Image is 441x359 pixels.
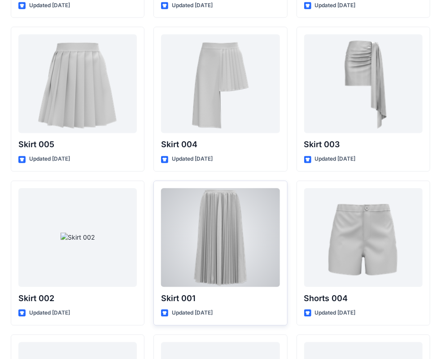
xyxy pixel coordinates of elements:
[315,155,356,164] p: Updated [DATE]
[304,35,423,133] a: Skirt 003
[172,155,213,164] p: Updated [DATE]
[18,35,137,133] a: Skirt 005
[172,1,213,11] p: Updated [DATE]
[18,293,137,305] p: Skirt 002
[29,309,70,318] p: Updated [DATE]
[304,293,423,305] p: Shorts 004
[29,1,70,11] p: Updated [DATE]
[161,188,279,287] a: Skirt 001
[18,188,137,287] a: Skirt 002
[304,188,423,287] a: Shorts 004
[161,139,279,151] p: Skirt 004
[304,139,423,151] p: Skirt 003
[18,139,137,151] p: Skirt 005
[315,309,356,318] p: Updated [DATE]
[161,35,279,133] a: Skirt 004
[161,293,279,305] p: Skirt 001
[172,309,213,318] p: Updated [DATE]
[29,155,70,164] p: Updated [DATE]
[315,1,356,11] p: Updated [DATE]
